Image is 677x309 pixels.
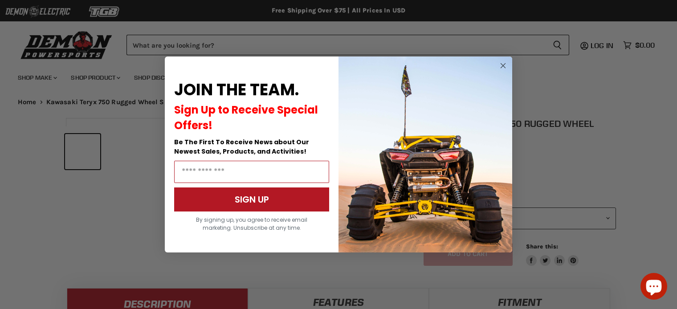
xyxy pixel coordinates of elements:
[196,216,307,232] span: By signing up, you agree to receive email marketing. Unsubscribe at any time.
[174,78,299,101] span: JOIN THE TEAM.
[638,273,670,302] inbox-online-store-chat: Shopify online store chat
[338,57,512,252] img: a9095488-b6e7-41ba-879d-588abfab540b.jpeg
[498,60,509,71] button: Close dialog
[174,102,318,133] span: Sign Up to Receive Special Offers!
[174,161,329,183] input: Email Address
[174,187,329,211] button: SIGN UP
[174,138,309,156] span: Be The First To Receive News about Our Newest Sales, Products, and Activities!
